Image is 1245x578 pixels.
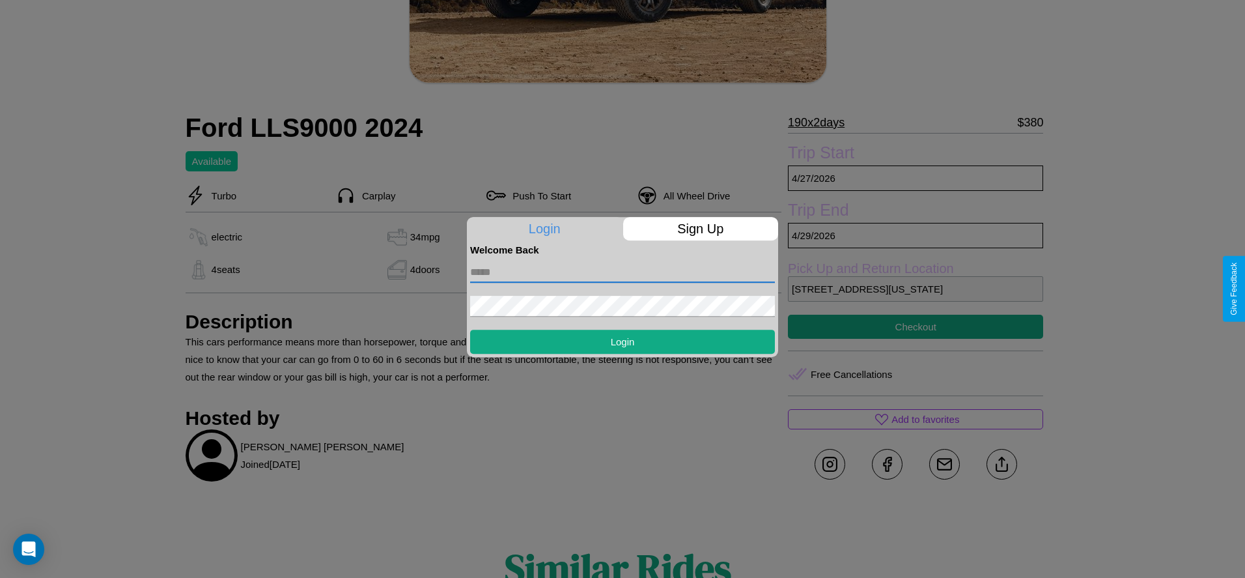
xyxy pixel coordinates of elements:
div: Give Feedback [1229,263,1238,315]
h4: Welcome Back [470,244,775,255]
p: Sign Up [623,217,779,240]
button: Login [470,330,775,354]
div: Open Intercom Messenger [13,534,44,565]
p: Login [467,217,622,240]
